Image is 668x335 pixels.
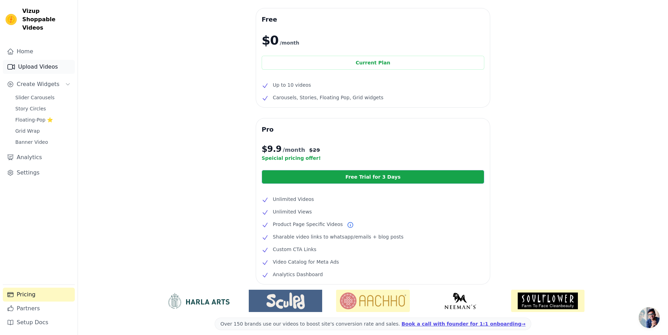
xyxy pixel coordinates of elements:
[3,60,75,74] a: Upload Videos
[22,7,72,32] span: Vizup Shoppable Videos
[262,33,278,47] span: $0
[424,293,497,309] img: Neeman's
[3,315,75,329] a: Setup Docs
[15,94,55,101] span: Slider Carousels
[273,270,323,279] span: Analytics Dashboard
[511,290,584,312] img: Soulflower
[3,302,75,315] a: Partners
[273,93,383,102] span: Carousels, Stories, Floating Pop, Grid widgets
[262,155,484,162] p: Speicial pricing offer!
[273,233,404,241] span: Sharable video links to whatsapp/emails + blog posts
[262,245,484,254] li: Custom CTA Links
[262,143,281,155] span: $ 9.9
[309,147,320,154] span: $ 29
[15,116,53,123] span: Floating-Pop ⭐
[262,124,484,135] h3: Pro
[3,77,75,91] button: Create Widgets
[3,288,75,302] a: Pricing
[15,105,46,112] span: Story Circles
[273,195,314,203] span: Unlimited Videos
[283,146,305,154] span: /month
[273,220,343,228] span: Product Page Specific Videos
[6,14,17,25] img: Vizup
[639,307,660,328] div: Open chat
[262,170,484,184] a: Free Trial for 3 Days
[262,14,484,25] h3: Free
[161,293,235,309] img: HarlaArts
[11,93,75,102] a: Slider Carousels
[401,321,525,327] a: Book a call with founder for 1:1 onboarding
[280,39,299,47] span: /month
[15,139,48,146] span: Banner Video
[336,290,409,312] img: Aachho
[3,166,75,180] a: Settings
[273,208,312,216] span: Unlimited Views
[11,126,75,136] a: Grid Wrap
[11,115,75,125] a: Floating-Pop ⭐
[273,81,311,89] span: Up to 10 videos
[11,137,75,147] a: Banner Video
[3,150,75,164] a: Analytics
[262,56,484,70] div: Current Plan
[249,293,322,309] img: Sculpd US
[3,45,75,59] a: Home
[11,104,75,114] a: Story Circles
[262,258,484,266] li: Video Catalog for Meta Ads
[15,127,40,134] span: Grid Wrap
[17,80,59,88] span: Create Widgets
